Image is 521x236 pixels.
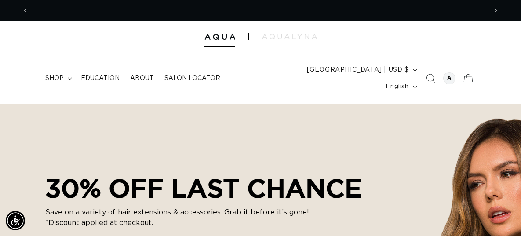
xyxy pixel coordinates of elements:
a: Education [76,69,125,87]
button: Previous announcement [15,2,35,19]
summary: shop [40,69,76,87]
span: About [130,74,154,82]
summary: Search [421,69,440,88]
div: Accessibility Menu [6,211,25,230]
span: English [386,82,408,91]
img: aqualyna.com [262,34,317,39]
img: Aqua Hair Extensions [204,34,235,40]
a: About [125,69,159,87]
iframe: Chat Widget [477,194,521,236]
span: shop [45,74,64,82]
p: Save on a variety of hair extensions & accessories. Grab it before it’s gone! *Discount applied a... [45,207,309,228]
span: Salon Locator [164,74,220,82]
h2: 30% OFF LAST CHANCE [45,173,362,203]
a: Salon Locator [159,69,226,87]
span: [GEOGRAPHIC_DATA] | USD $ [307,65,409,75]
button: Next announcement [486,2,506,19]
button: [GEOGRAPHIC_DATA] | USD $ [302,62,421,78]
button: English [380,78,420,95]
span: Education [81,74,120,82]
